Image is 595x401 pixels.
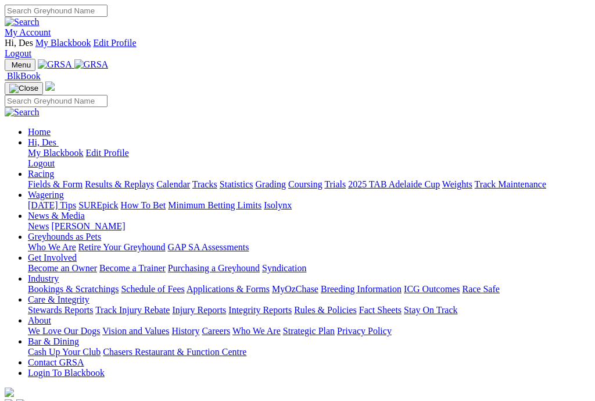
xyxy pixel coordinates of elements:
[28,326,100,336] a: We Love Our Dogs
[102,326,169,336] a: Vision and Values
[404,284,460,294] a: ICG Outcomes
[232,326,281,336] a: Who We Are
[28,232,101,242] a: Greyhounds as Pets
[95,305,170,315] a: Track Injury Rebate
[187,284,270,294] a: Applications & Forms
[272,284,318,294] a: MyOzChase
[28,315,51,325] a: About
[5,59,35,71] button: Toggle navigation
[99,263,166,273] a: Become a Trainer
[5,27,51,37] a: My Account
[264,200,292,210] a: Isolynx
[28,211,85,221] a: News & Media
[262,263,306,273] a: Syndication
[28,137,59,147] a: Hi, Des
[442,179,472,189] a: Weights
[121,200,166,210] a: How To Bet
[5,17,40,27] img: Search
[324,179,346,189] a: Trials
[28,263,97,273] a: Become an Owner
[283,326,335,336] a: Strategic Plan
[5,71,41,81] a: BlkBook
[5,107,40,118] img: Search
[288,179,322,189] a: Coursing
[5,38,33,48] span: Hi, Des
[337,326,392,336] a: Privacy Policy
[28,190,64,200] a: Wagering
[78,242,166,252] a: Retire Your Greyhound
[51,221,125,231] a: [PERSON_NAME]
[28,294,89,304] a: Care & Integrity
[359,305,402,315] a: Fact Sheets
[228,305,292,315] a: Integrity Reports
[168,263,260,273] a: Purchasing a Greyhound
[192,179,217,189] a: Tracks
[28,179,590,190] div: Racing
[28,148,590,169] div: Hi, Des
[321,284,402,294] a: Breeding Information
[28,284,119,294] a: Bookings & Scratchings
[168,200,261,210] a: Minimum Betting Limits
[28,284,590,294] div: Industry
[28,242,76,252] a: Who We Are
[475,179,546,189] a: Track Maintenance
[28,200,590,211] div: Wagering
[7,71,41,81] span: BlkBook
[93,38,136,48] a: Edit Profile
[28,253,77,262] a: Get Involved
[220,179,253,189] a: Statistics
[28,158,55,168] a: Logout
[12,61,31,69] span: Menu
[168,242,249,252] a: GAP SA Assessments
[156,179,190,189] a: Calendar
[28,347,590,357] div: Bar & Dining
[462,284,499,294] a: Race Safe
[78,200,118,210] a: SUREpick
[202,326,230,336] a: Careers
[86,148,129,158] a: Edit Profile
[28,221,590,232] div: News & Media
[35,38,91,48] a: My Blackbook
[85,179,154,189] a: Results & Replays
[28,242,590,253] div: Greyhounds as Pets
[28,368,105,378] a: Login To Blackbook
[38,59,72,70] img: GRSA
[28,336,79,346] a: Bar & Dining
[28,326,590,336] div: About
[28,263,590,274] div: Get Involved
[256,179,286,189] a: Grading
[28,169,54,179] a: Racing
[28,137,56,147] span: Hi, Des
[28,148,84,158] a: My Blackbook
[28,179,83,189] a: Fields & Form
[171,326,199,336] a: History
[28,200,76,210] a: [DATE] Tips
[28,305,93,315] a: Stewards Reports
[5,38,590,59] div: My Account
[5,48,31,58] a: Logout
[5,388,14,397] img: logo-grsa-white.png
[9,84,38,93] img: Close
[28,274,59,283] a: Industry
[172,305,226,315] a: Injury Reports
[404,305,457,315] a: Stay On Track
[28,305,590,315] div: Care & Integrity
[28,357,84,367] a: Contact GRSA
[28,221,49,231] a: News
[28,127,51,137] a: Home
[28,347,101,357] a: Cash Up Your Club
[294,305,357,315] a: Rules & Policies
[348,179,440,189] a: 2025 TAB Adelaide Cup
[74,59,109,70] img: GRSA
[103,347,246,357] a: Chasers Restaurant & Function Centre
[5,5,107,17] input: Search
[5,82,43,95] button: Toggle navigation
[121,284,184,294] a: Schedule of Fees
[5,95,107,107] input: Search
[45,81,55,91] img: logo-grsa-white.png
